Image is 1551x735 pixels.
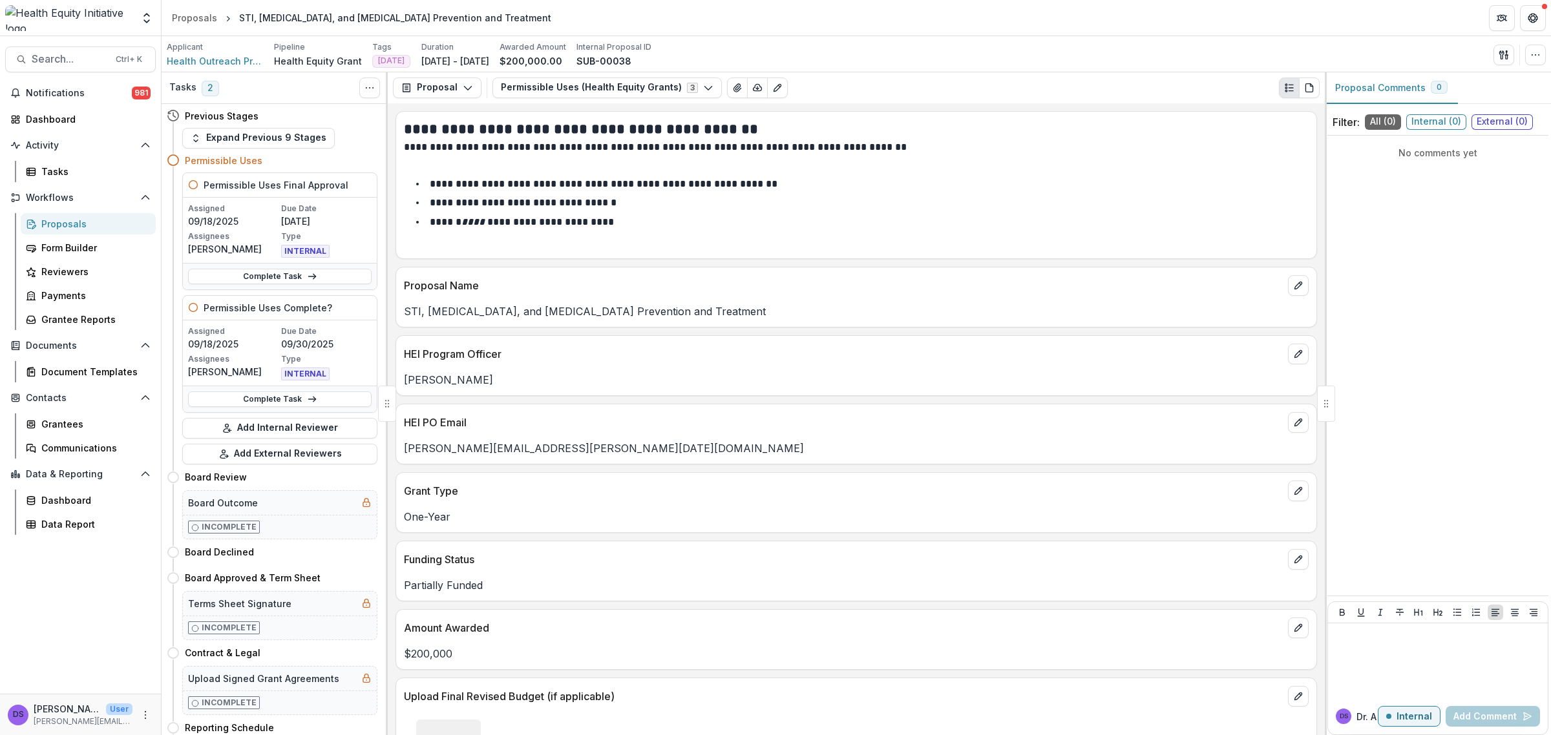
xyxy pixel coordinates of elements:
[106,703,132,715] p: User
[185,646,260,659] h4: Contract & Legal
[404,552,1283,567] p: Funding Status
[167,54,264,68] span: Health Outreach Prevention Education Inc.
[185,154,262,167] h4: Permissible Uses
[41,165,145,178] div: Tasks
[576,54,631,68] p: SUB-00038
[188,365,279,378] p: [PERSON_NAME]
[5,187,156,208] button: Open Workflows
[1392,605,1408,620] button: Strike
[1406,114,1466,130] span: Internal ( 0 )
[5,5,132,31] img: Health Equity Initiative logo
[188,496,258,510] h5: Board Outcome
[21,285,156,306] a: Payments
[202,81,219,96] span: 2
[188,672,339,685] h5: Upload Signed Grant Agreements
[188,353,279,365] p: Assignees
[5,47,156,72] button: Search...
[41,441,145,455] div: Communications
[202,521,257,533] p: Incomplete
[1446,706,1540,727] button: Add Comment
[202,697,257,709] p: Incomplete
[41,493,145,507] div: Dashboard
[239,11,551,25] div: STI, [MEDICAL_DATA], and [MEDICAL_DATA] Prevention and Treatment
[41,289,145,302] div: Payments
[26,112,145,126] div: Dashboard
[21,161,156,182] a: Tasks
[1279,78,1300,98] button: Plaintext view
[21,413,156,435] a: Grantees
[404,346,1283,362] p: HEI Program Officer
[281,245,330,258] span: INTERNAL
[5,135,156,156] button: Open Activity
[1353,605,1369,620] button: Underline
[172,11,217,25] div: Proposals
[404,646,1309,661] p: $200,000
[1430,605,1446,620] button: Heading 2
[1356,710,1377,723] p: Dr. A
[188,231,279,242] p: Assignees
[404,372,1309,388] p: [PERSON_NAME]
[1450,605,1465,620] button: Bullet List
[1489,5,1515,31] button: Partners
[1468,605,1484,620] button: Ordered List
[404,440,1309,456] p: [PERSON_NAME][EMAIL_ADDRESS][PERSON_NAME][DATE][DOMAIN_NAME]
[404,278,1283,293] p: Proposal Name
[167,8,222,27] a: Proposals
[1520,5,1546,31] button: Get Help
[21,513,156,535] a: Data Report
[21,261,156,282] a: Reviewers
[281,203,372,214] p: Due Date
[404,620,1283,636] p: Amount Awarded
[727,78,748,98] button: View Attached Files
[185,109,258,123] h4: Previous Stages
[1299,78,1320,98] button: PDF view
[1397,711,1432,722] p: Internal
[1507,605,1523,620] button: Align Center
[26,469,135,480] span: Data & Reporting
[138,5,156,31] button: Open entity switcher
[41,217,145,231] div: Proposals
[188,269,372,284] a: Complete Task
[5,109,156,130] a: Dashboard
[169,82,196,93] h3: Tasks
[202,622,257,634] p: Incomplete
[1288,617,1309,638] button: edit
[21,490,156,511] a: Dashboard
[281,214,372,228] p: [DATE]
[21,437,156,459] a: Communications
[404,483,1283,499] p: Grant Type
[1335,605,1350,620] button: Bold
[5,464,156,484] button: Open Data & Reporting
[185,571,321,585] h4: Board Approved & Term Sheet
[21,361,156,382] a: Document Templates
[188,391,372,407] a: Complete Task
[21,237,156,258] a: Form Builder
[393,78,481,98] button: Proposal
[188,597,291,610] h5: Terms Sheet Signature
[1472,114,1533,130] span: External ( 0 )
[1526,605,1541,620] button: Align Right
[1288,344,1309,364] button: edit
[404,415,1283,430] p: HEI PO Email
[1340,713,1348,719] div: Dr. Ana Smith
[404,577,1309,593] p: Partially Funded
[185,545,254,559] h4: Board Declined
[182,444,377,464] button: Add External Reviewers
[576,41,651,53] p: Internal Proposal ID
[26,393,135,404] span: Contacts
[1333,114,1360,130] p: Filter:
[188,242,279,256] p: [PERSON_NAME]
[26,140,135,151] span: Activity
[1411,605,1426,620] button: Heading 1
[1288,549,1309,570] button: edit
[32,53,108,65] span: Search...
[1373,605,1388,620] button: Italicize
[41,365,145,378] div: Document Templates
[41,313,145,326] div: Grantee Reports
[188,203,279,214] p: Assigned
[1288,686,1309,707] button: edit
[21,213,156,234] a: Proposals
[188,326,279,337] p: Assigned
[404,509,1309,524] p: One-Year
[21,309,156,330] a: Grantee Reports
